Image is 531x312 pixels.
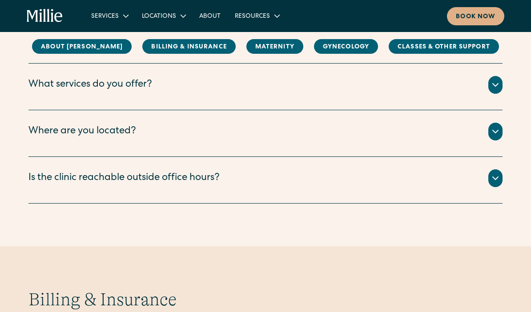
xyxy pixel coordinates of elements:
[456,12,495,22] div: Book now
[447,7,504,25] a: Book now
[314,39,378,54] a: Gynecology
[28,124,136,139] div: Where are you located?
[135,8,192,23] div: Locations
[28,289,503,310] h2: Billing & Insurance
[228,8,286,23] div: Resources
[27,9,63,23] a: home
[32,39,132,54] a: About [PERSON_NAME]
[389,39,499,54] a: Classes & Other Support
[91,12,119,21] div: Services
[84,8,135,23] div: Services
[28,171,220,186] div: Is the clinic reachable outside office hours?
[142,39,235,54] a: Billing & Insurance
[246,39,303,54] a: MAternity
[192,8,228,23] a: About
[28,78,152,92] div: What services do you offer?
[235,12,270,21] div: Resources
[142,12,176,21] div: Locations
